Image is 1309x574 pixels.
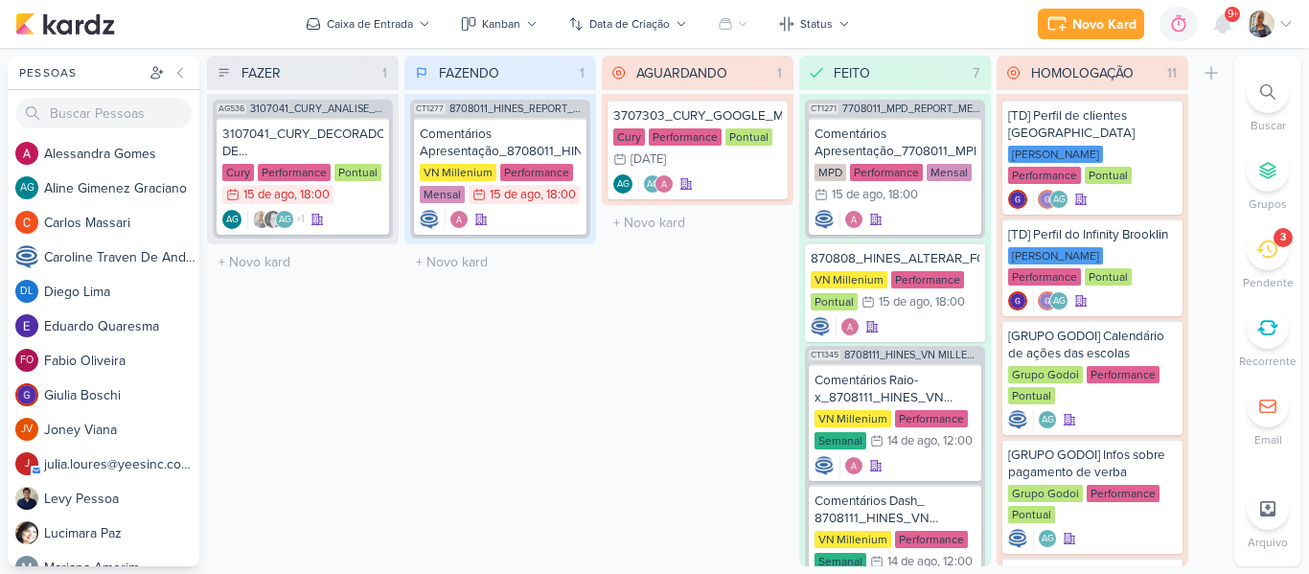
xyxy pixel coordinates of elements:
div: Grupo Godoi [1008,366,1083,383]
div: Criador(a): Caroline Traven De Andrade [420,210,439,229]
div: Criador(a): Aline Gimenez Graciano [613,174,632,194]
p: AG [20,183,34,194]
span: 8708011_HINES_REPORT_MENSAL_JULHO [449,103,586,114]
img: Lucimara Paz [15,521,38,544]
img: Iara Santos [252,210,271,229]
div: Criador(a): Giulia Boschi [1008,190,1027,209]
div: 14 de ago [887,556,937,568]
div: MPD [815,164,846,181]
img: Giulia Boschi [1008,291,1027,310]
div: [PERSON_NAME] [1008,146,1103,163]
span: 8708111_HINES_VN MILLENNIUM_REPORT_SEMANAL_14.08 [844,350,981,360]
div: , 18:00 [883,189,918,201]
p: DL [20,287,34,297]
div: 11 [1160,63,1184,83]
input: Buscar Pessoas [15,98,192,128]
div: C a r o l i n e T r a v e n D e A n d r a d e [44,247,199,267]
div: Comentários Dash_ 8708111_HINES_VN MILLENNIUM_REPORT_SEMANAL_14.08 [815,493,976,527]
div: Colaboradores: Alessandra Gomes [839,456,863,475]
div: Aline Gimenez Graciano [1049,190,1068,209]
div: Performance [1008,268,1081,286]
img: Giulia Boschi [1008,190,1027,209]
div: 15 de ago [832,189,883,201]
img: Caroline Traven De Andrade [1008,529,1027,548]
p: Arquivo [1248,534,1288,551]
img: Caroline Traven De Andrade [15,245,38,268]
div: Aline Gimenez Graciano [1038,410,1057,429]
div: Joney Viana [15,418,38,441]
div: Cury [222,164,254,181]
img: Giulia Boschi [1038,291,1057,310]
div: F a b i o O l i v e i r a [44,351,199,371]
div: VN Millenium [811,271,887,288]
div: Criador(a): Giulia Boschi [1008,291,1027,310]
div: Performance [1008,167,1081,184]
div: Aline Gimenez Graciano [222,210,241,229]
div: Colaboradores: Aline Gimenez Graciano, Alessandra Gomes [638,174,674,194]
div: 1 [769,63,790,83]
div: Pontual [1085,268,1132,286]
div: D i e g o L i m a [44,282,199,302]
div: 7 [965,63,987,83]
div: A l i n e G i m e n e z G r a c i a n o [44,178,199,198]
div: Colaboradores: Aline Gimenez Graciano [1033,529,1057,548]
img: kardz.app [15,12,115,35]
div: Colaboradores: Alessandra Gomes [445,210,469,229]
img: Caroline Traven De Andrade [811,317,830,336]
div: Criador(a): Caroline Traven De Andrade [1008,410,1027,429]
div: Pessoas [15,64,146,81]
div: Colaboradores: Alessandra Gomes [836,317,860,336]
div: VN Millenium [815,531,891,548]
div: 15 de ago [243,189,294,201]
div: Cury [613,128,645,146]
p: AG [1053,195,1066,205]
p: Email [1254,431,1282,448]
div: J o n e y V i a n a [44,420,199,440]
p: JV [21,425,33,435]
img: Levy Pessoa [15,487,38,510]
div: Semanal [815,432,866,449]
img: Alessandra Gomes [654,174,674,194]
div: Colaboradores: Aline Gimenez Graciano [1033,410,1057,429]
div: 3107041_CURY_DECORADOS_E_ESTUDO DE MERCADO_HOMOLOGAÇÃO [222,126,383,160]
div: Colaboradores: Alessandra Gomes [839,210,863,229]
div: Criador(a): Aline Gimenez Graciano [222,210,241,229]
div: Aline Gimenez Graciano [643,174,662,194]
img: Alessandra Gomes [844,456,863,475]
div: Comentários Apresentação_7708011_MPD_REPORT_MENSAL_JULHO [815,126,976,160]
div: Comentários Raio-x_8708111_HINES_VN MILLENNIUM_REPORT_SEMANAL_14.08 [815,372,976,406]
div: Performance [500,164,573,181]
div: [GRUPO GODOI] Calendário de ações das escolas [1008,328,1177,362]
div: Performance [895,531,968,548]
span: 9+ [1228,7,1238,22]
li: Ctrl + F [1234,71,1301,134]
div: Pontual [1008,506,1055,523]
div: Novo Kard [1072,14,1137,34]
div: Comentários Apresentação_8708011_HINES_REPORT_MENSAL_JULHO [420,126,581,160]
div: , 12:00 [937,556,973,568]
div: Criador(a): Caroline Traven De Andrade [815,210,834,229]
p: Recorrente [1239,353,1297,370]
div: Semanal [815,553,866,570]
p: FO [20,356,34,366]
div: [PERSON_NAME] [1008,247,1103,264]
div: Mensal [420,186,465,203]
div: [GRUPO GODOI] Infos sobre pagamento de verba [1008,447,1177,481]
div: julia.loures@yeesinc.com.br [15,452,38,475]
div: [TD] Perfil de clientes Alto da Lapa [1008,107,1177,142]
div: 1 [375,63,395,83]
p: j [25,459,30,470]
img: Giulia Boschi [15,383,38,406]
div: Performance [895,410,968,427]
div: Pontual [334,164,381,181]
div: E d u a r d o Q u a r e s m a [44,316,199,336]
div: Performance [258,164,331,181]
div: Performance [891,271,964,288]
div: Aline Gimenez Graciano [613,174,632,194]
div: G i u l i a B o s c h i [44,385,199,405]
p: Pendente [1243,274,1294,291]
div: Colaboradores: Giulia Boschi, Aline Gimenez Graciano [1033,291,1068,310]
img: Caroline Traven De Andrade [815,210,834,229]
div: C a r l o s M a s s a r i [44,213,199,233]
span: 7708011_MPD_REPORT_MENSAL_JULHO [842,103,981,114]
